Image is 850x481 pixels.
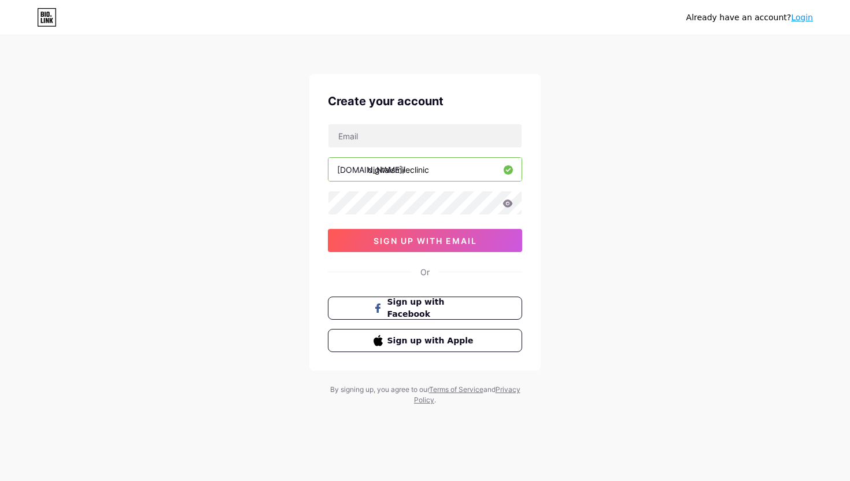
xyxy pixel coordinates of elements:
[328,297,522,320] button: Sign up with Facebook
[328,329,522,352] button: Sign up with Apple
[387,296,477,320] span: Sign up with Facebook
[429,385,483,394] a: Terms of Service
[337,164,405,176] div: [DOMAIN_NAME]/
[374,236,477,246] span: sign up with email
[686,12,813,24] div: Already have an account?
[327,384,523,405] div: By signing up, you agree to our and .
[328,124,522,147] input: Email
[328,92,522,110] div: Create your account
[387,335,477,347] span: Sign up with Apple
[328,158,522,181] input: username
[328,229,522,252] button: sign up with email
[420,266,430,278] div: Or
[791,13,813,22] a: Login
